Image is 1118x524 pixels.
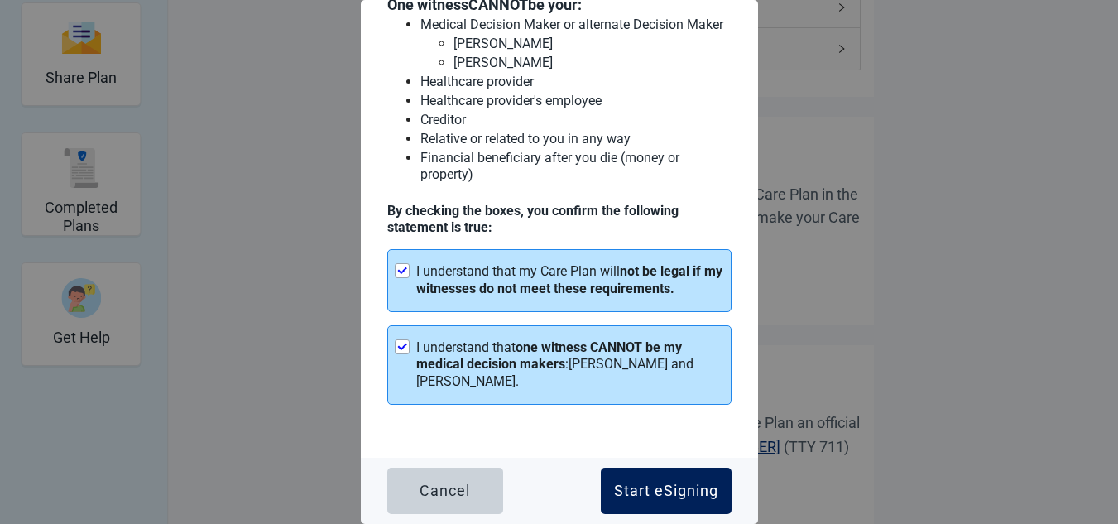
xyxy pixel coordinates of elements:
p: Medical Decision Maker or alternate Decision Maker [420,17,732,33]
p: [PERSON_NAME] [453,36,732,52]
p: Healthcare provider [420,74,732,90]
div: I understand that my Care Plan will [416,263,724,298]
div: I understand that my Care Plan willnot be legal if my witnesses do not meet these requirements. [387,249,732,312]
p: Financial beneficiary after you die (money or property) [420,150,732,183]
button: Start eSigning [601,468,732,514]
p: Creditor [420,112,732,128]
div: Start eSigning [614,483,718,499]
div: Cancel [420,483,470,499]
button: Cancel [387,468,503,514]
p: By checking the boxes, you confirm the following statement is true : [387,203,732,236]
div: I understand thatone witness CANNOT be my medical decision makers:[PERSON_NAME] and [PERSON_NAME]. [387,325,732,405]
strong: not be legal if my witnesses do not meet these requirements. [416,263,722,296]
div: I understand that : [PERSON_NAME] and [PERSON_NAME] . [416,339,724,391]
strong: one witness CANNOT be my medical decision makers [416,339,682,373]
p: Healthcare provider's employee [420,93,732,109]
p: Relative or related to you in any way [420,131,732,147]
p: [PERSON_NAME] [453,55,732,71]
